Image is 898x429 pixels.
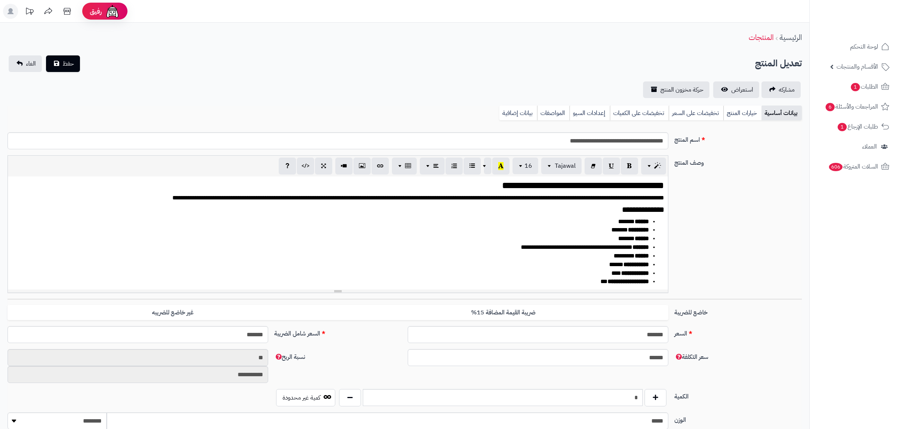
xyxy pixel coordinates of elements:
label: غير خاضع للضريبه [8,305,338,320]
img: ai-face.png [105,4,120,19]
label: السعر [671,326,805,338]
button: 16 [513,158,538,174]
span: 16 [525,161,532,170]
a: بيانات إضافية [499,106,537,121]
span: 1 [851,83,860,92]
a: إعدادات السيو [570,106,610,121]
span: نسبة الربح [274,352,305,362]
a: استعراض [713,81,759,98]
img: logo-2.png [847,17,891,33]
label: اسم المنتج [671,132,805,144]
span: 606 [829,163,843,172]
a: المواصفات [537,106,570,121]
span: 6 [826,103,835,112]
span: طلبات الإرجاع [837,121,878,132]
span: استعراض [731,85,753,94]
button: حفظ [46,55,80,72]
a: تخفيضات على السعر [669,106,723,121]
button: Tajawal [541,158,582,174]
a: لوحة التحكم [814,38,893,56]
span: الأقسام والمنتجات [837,61,878,72]
label: ضريبة القيمة المضافة 15% [338,305,668,320]
span: مشاركه [779,85,795,94]
a: الطلبات1 [814,78,893,96]
span: حركة مخزون المنتج [660,85,703,94]
span: 1 [838,123,847,132]
span: الغاء [26,59,36,68]
label: الكمية [671,389,805,401]
label: وصف المنتج [671,155,805,167]
span: لوحة التحكم [850,41,878,52]
h2: تعديل المنتج [755,56,802,71]
span: حفظ [63,59,74,68]
a: العملاء [814,138,893,156]
a: المراجعات والأسئلة6 [814,98,893,116]
a: السلات المتروكة606 [814,158,893,176]
a: تخفيضات على الكميات [610,106,669,121]
a: طلبات الإرجاع1 [814,118,893,136]
a: بيانات أساسية [761,106,802,121]
a: المنتجات [749,32,774,43]
a: تحديثات المنصة [20,4,39,21]
span: العملاء [862,141,877,152]
label: السعر شامل الضريبة [271,326,405,338]
span: الطلبات [850,81,878,92]
a: الرئيسية [780,32,802,43]
a: مشاركه [761,81,801,98]
a: الغاء [9,55,42,72]
span: المراجعات والأسئلة [825,101,878,112]
span: سعر التكلفة [674,352,708,362]
span: رفيق [90,7,102,16]
span: السلات المتروكة [828,161,878,172]
a: خيارات المنتج [723,106,761,121]
span: Tajawal [555,161,576,170]
a: حركة مخزون المنتج [643,81,709,98]
label: خاضع للضريبة [671,305,805,317]
label: الوزن [671,412,805,424]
